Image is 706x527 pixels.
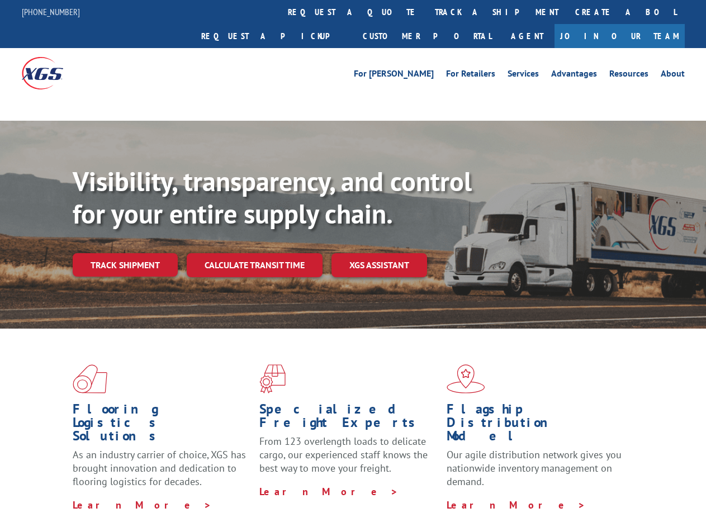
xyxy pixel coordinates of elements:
p: From 123 overlength loads to delicate cargo, our experienced staff knows the best way to move you... [259,435,438,485]
a: XGS ASSISTANT [331,253,427,277]
a: Learn More > [73,498,212,511]
a: Join Our Team [555,24,685,48]
a: For Retailers [446,69,495,82]
span: As an industry carrier of choice, XGS has brought innovation and dedication to flooring logistics... [73,448,246,488]
a: Track shipment [73,253,178,277]
a: Services [508,69,539,82]
span: Our agile distribution network gives you nationwide inventory management on demand. [447,448,622,488]
a: Advantages [551,69,597,82]
a: For [PERSON_NAME] [354,69,434,82]
a: Learn More > [259,485,399,498]
a: Request a pickup [193,24,354,48]
a: Customer Portal [354,24,500,48]
h1: Flooring Logistics Solutions [73,402,251,448]
b: Visibility, transparency, and control for your entire supply chain. [73,164,472,231]
img: xgs-icon-focused-on-flooring-red [259,364,286,393]
a: Agent [500,24,555,48]
a: Resources [609,69,648,82]
a: Calculate transit time [187,253,323,277]
img: xgs-icon-flagship-distribution-model-red [447,364,485,393]
h1: Flagship Distribution Model [447,402,625,448]
a: About [661,69,685,82]
a: Learn More > [447,498,586,511]
a: [PHONE_NUMBER] [22,6,80,17]
h1: Specialized Freight Experts [259,402,438,435]
img: xgs-icon-total-supply-chain-intelligence-red [73,364,107,393]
